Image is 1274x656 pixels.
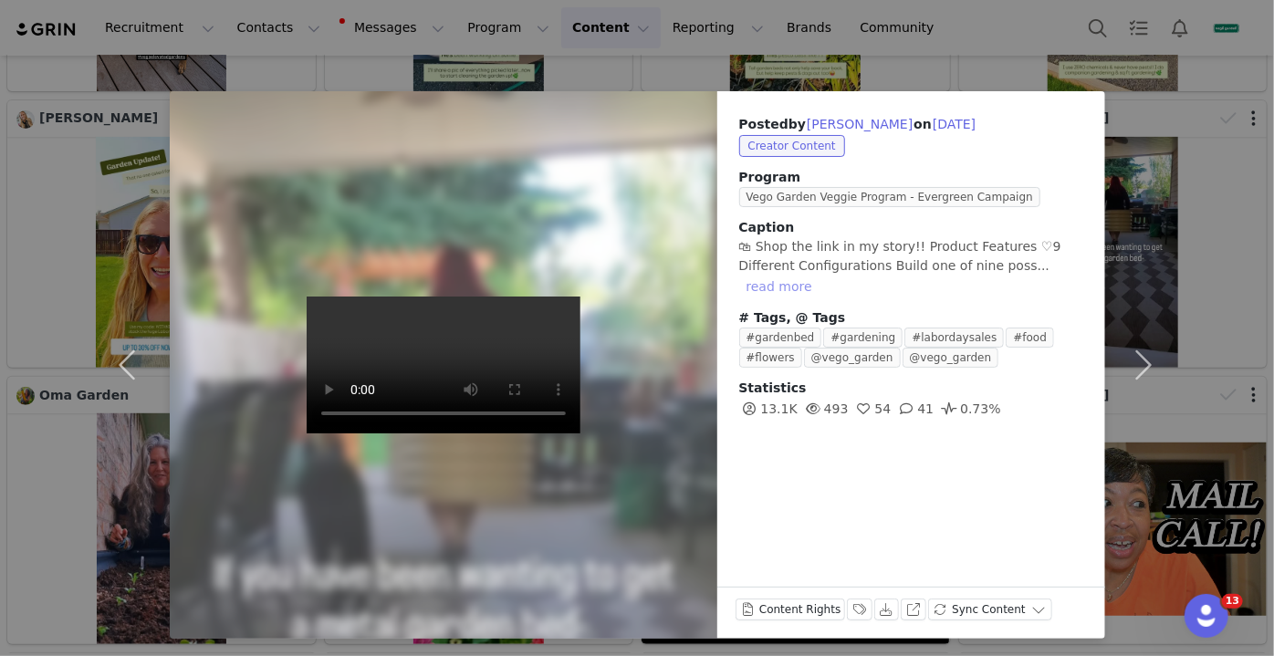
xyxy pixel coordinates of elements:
span: 54 [853,401,892,416]
span: #flowers [739,348,802,368]
button: Sync Content [928,599,1052,620]
button: [DATE] [932,113,976,135]
span: # Tags, @ Tags [739,310,846,325]
a: Vego Garden Veggie Program - Evergreen Campaign [739,189,1048,203]
button: Content Rights [736,599,846,620]
span: Creator Content [739,135,845,157]
button: read more [739,276,820,297]
span: #gardenbed [739,328,822,348]
span: #gardening [823,328,903,348]
span: @vego_garden [903,348,999,368]
span: Statistics [739,380,807,395]
span: 13.1K [739,401,798,416]
span: 13 [1222,594,1243,609]
span: Vego Garden Veggie Program - Evergreen Campaign [739,187,1040,207]
span: Posted on [739,117,977,131]
iframe: Intercom live chat [1185,594,1228,638]
button: [PERSON_NAME] [806,113,914,135]
span: 493 [802,401,849,416]
span: Caption [739,220,795,234]
span: 🛍 Shop the link in my story!! Product Features ♡9 Different Configurations Build one of nine poss... [739,239,1061,273]
span: by [788,117,914,131]
span: 41 [895,401,934,416]
span: #food [1006,328,1054,348]
span: #labordaysales [904,328,1004,348]
span: Program [739,168,1083,187]
span: 0.73% [938,401,1000,416]
span: @vego_garden [804,348,901,368]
